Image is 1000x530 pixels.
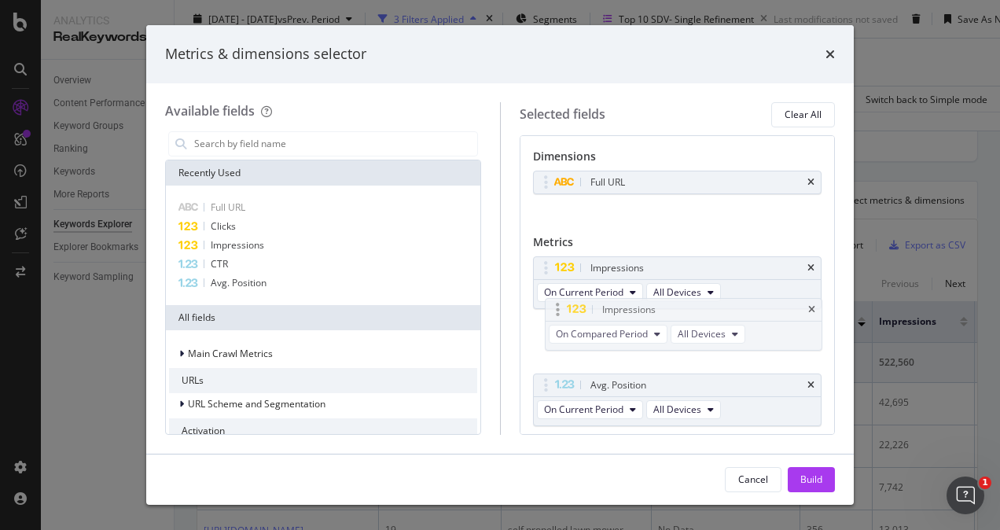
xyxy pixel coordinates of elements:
div: URLs [169,368,477,393]
div: Avg. PositiontimesOn Current PeriodAll Devices [533,374,822,426]
span: CTR [211,257,228,271]
button: All Devices [646,400,721,419]
span: All Devices [678,327,726,340]
div: ImpressionstimesOn Compared PeriodAll Devices [545,298,822,351]
div: Selected fields [520,105,605,123]
span: All Devices [653,285,701,299]
div: Impressions [590,260,644,276]
div: times [825,44,835,64]
div: Clear All [785,108,822,121]
span: On Current Period [544,285,623,299]
button: On Compared Period [549,325,667,344]
span: Main Crawl Metrics [188,347,273,360]
div: Available fields [165,102,255,120]
div: times [807,263,814,273]
span: Full URL [211,201,245,214]
button: Cancel [725,467,781,492]
iframe: Intercom live chat [947,477,984,514]
div: modal [146,25,854,505]
button: On Current Period [537,283,643,302]
div: Full URLtimes [533,171,822,194]
button: Build [788,467,835,492]
button: All Devices [671,325,745,344]
button: Clear All [771,102,835,127]
div: Full URL [590,175,625,190]
span: 1 [979,477,991,489]
span: On Compared Period [556,327,648,340]
div: All fields [166,305,480,330]
span: On Current Period [544,403,623,416]
div: ImpressionstimesOn Current PeriodAll Devices [533,256,822,309]
span: Impressions [211,238,264,252]
button: On Current Period [537,400,643,419]
input: Search by field name [193,132,477,156]
div: Dimensions [533,149,822,171]
div: times [808,305,815,315]
button: All Devices [646,283,721,302]
div: times [807,381,814,390]
div: times [807,178,814,187]
div: Recently Used [166,160,480,186]
span: URL Scheme and Segmentation [188,397,325,410]
div: Metrics [533,234,822,256]
span: Clicks [211,219,236,233]
div: Build [800,473,822,486]
div: Avg. Position [590,377,646,393]
span: Avg. Position [211,276,267,289]
span: All Devices [653,403,701,416]
div: Cancel [738,473,768,486]
div: Impressions [602,302,656,318]
div: Metrics & dimensions selector [165,44,366,64]
div: Activation [169,418,477,444]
